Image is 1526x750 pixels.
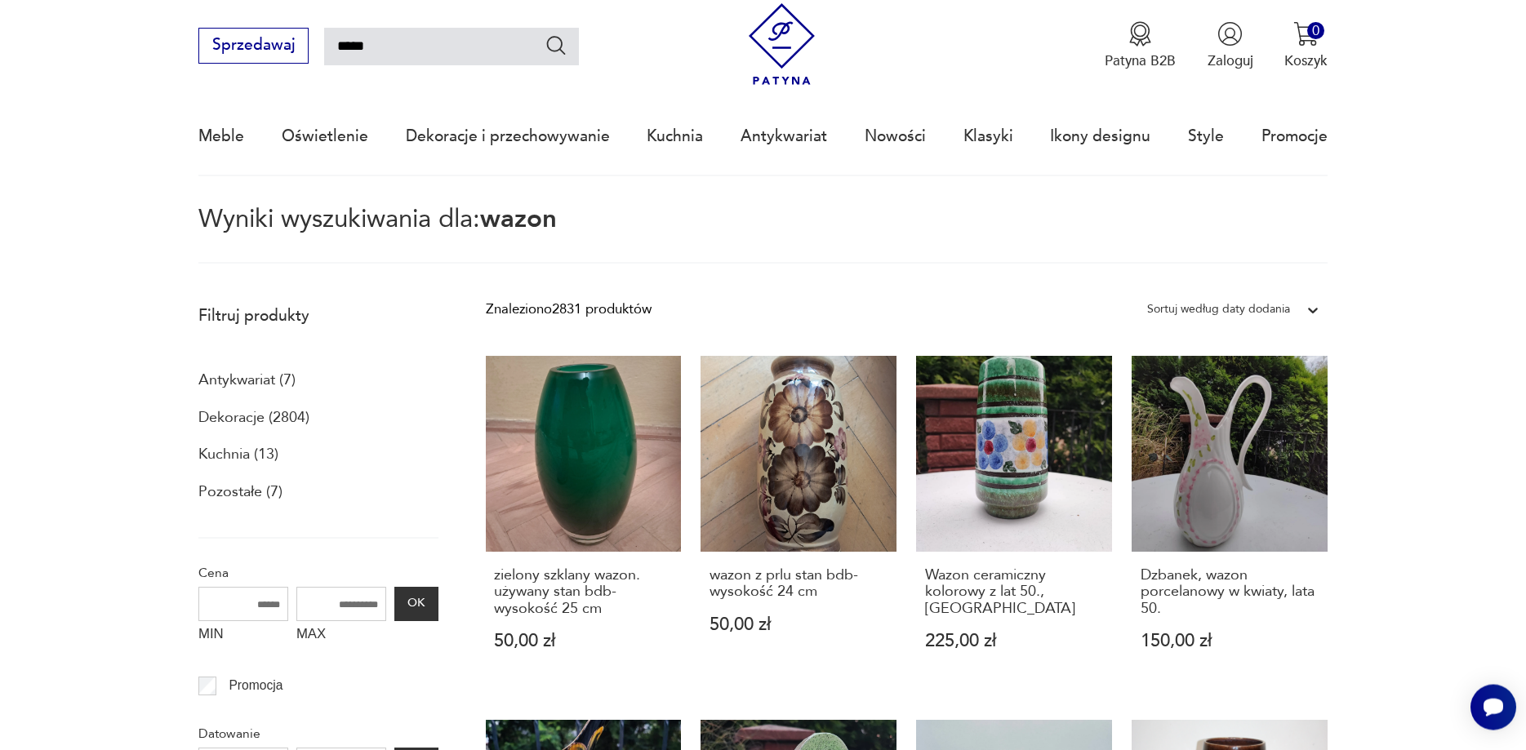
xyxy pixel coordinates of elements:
[1208,21,1253,70] button: Zaloguj
[1293,21,1319,47] img: Ikona koszyka
[545,33,568,57] button: Szukaj
[198,621,288,652] label: MIN
[710,616,888,633] p: 50,00 zł
[647,99,703,174] a: Kuchnia
[486,299,652,320] div: Znaleziono 2831 produktów
[1307,22,1324,39] div: 0
[296,621,386,652] label: MAX
[198,404,309,432] a: Dekoracje (2804)
[494,567,672,617] h3: zielony szklany wazon. używany stan bdb- wysokość 25 cm
[198,441,278,468] a: Kuchnia (13)
[198,40,309,53] a: Sprzedawaj
[741,99,827,174] a: Antykwariat
[1217,21,1243,47] img: Ikonka użytkownika
[1261,99,1328,174] a: Promocje
[198,207,1328,264] p: Wyniki wyszukiwania dla:
[198,562,438,584] p: Cena
[1132,356,1328,688] a: Dzbanek, wazon porcelanowy w kwiaty, lata 50.Dzbanek, wazon porcelanowy w kwiaty, lata 50.150,00 zł
[963,99,1013,174] a: Klasyki
[198,99,244,174] a: Meble
[1470,685,1516,730] iframe: Smartsupp widget button
[198,478,283,506] a: Pozostałe (7)
[925,632,1103,650] p: 225,00 zł
[494,632,672,650] p: 50,00 zł
[1147,299,1290,320] div: Sortuj według daty dodania
[1141,567,1319,617] h3: Dzbanek, wazon porcelanowy w kwiaty, lata 50.
[1105,51,1176,70] p: Patyna B2B
[1105,21,1176,70] a: Ikona medaluPatyna B2B
[916,356,1112,688] a: Wazon ceramiczny kolorowy z lat 50., GermanyWazon ceramiczny kolorowy z lat 50., [GEOGRAPHIC_DATA...
[1105,21,1176,70] button: Patyna B2B
[1284,21,1328,70] button: 0Koszyk
[1050,99,1150,174] a: Ikony designu
[741,3,823,86] img: Patyna - sklep z meblami i dekoracjami vintage
[710,567,888,601] h3: wazon z prlu stan bdb- wysokość 24 cm
[925,567,1103,617] h3: Wazon ceramiczny kolorowy z lat 50., [GEOGRAPHIC_DATA]
[480,202,557,236] span: wazon
[198,723,438,744] p: Datowanie
[394,587,438,621] button: OK
[865,99,926,174] a: Nowości
[198,366,296,394] a: Antykwariat (7)
[282,99,368,174] a: Oświetlenie
[1284,51,1328,70] p: Koszyk
[229,675,283,696] p: Promocja
[1128,21,1153,47] img: Ikona medalu
[1208,51,1253,70] p: Zaloguj
[1141,632,1319,650] p: 150,00 zł
[1188,99,1224,174] a: Style
[198,28,309,64] button: Sprzedawaj
[198,305,438,326] p: Filtruj produkty
[486,356,682,688] a: zielony szklany wazon. używany stan bdb- wysokość 25 cmzielony szklany wazon. używany stan bdb- w...
[406,99,610,174] a: Dekoracje i przechowywanie
[701,356,896,688] a: wazon z prlu stan bdb- wysokość 24 cmwazon z prlu stan bdb- wysokość 24 cm50,00 zł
